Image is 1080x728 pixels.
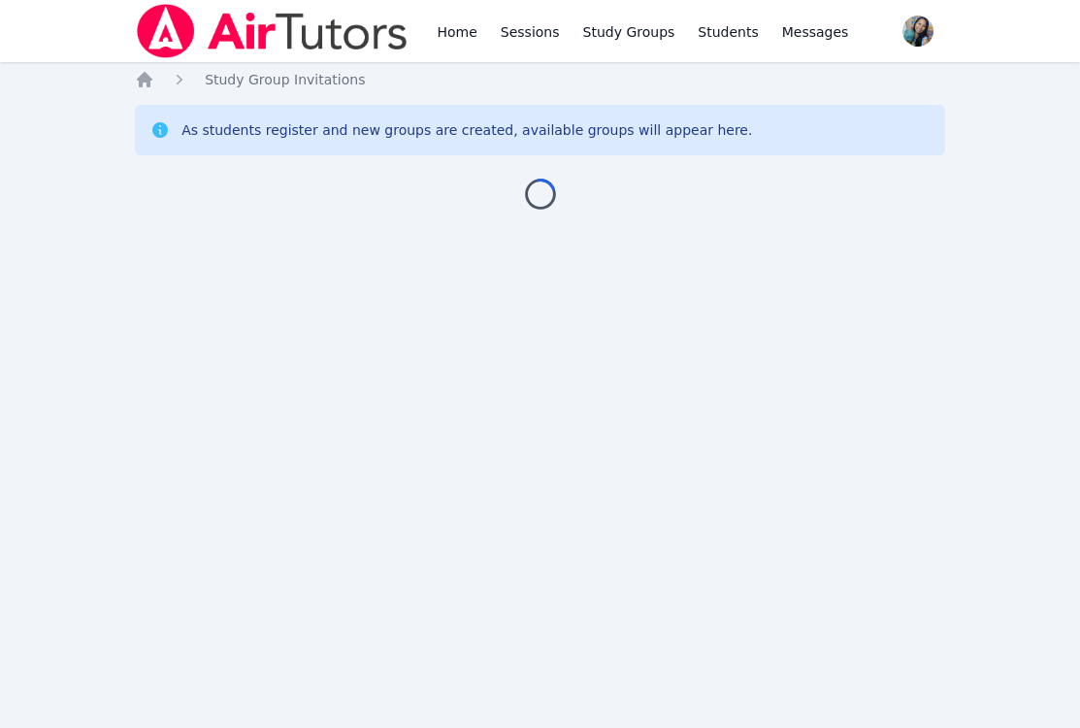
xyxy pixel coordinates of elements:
[205,72,365,87] span: Study Group Invitations
[782,22,849,42] span: Messages
[205,70,365,89] a: Study Group Invitations
[135,4,409,58] img: Air Tutors
[181,120,752,140] div: As students register and new groups are created, available groups will appear here.
[135,70,945,89] nav: Breadcrumb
